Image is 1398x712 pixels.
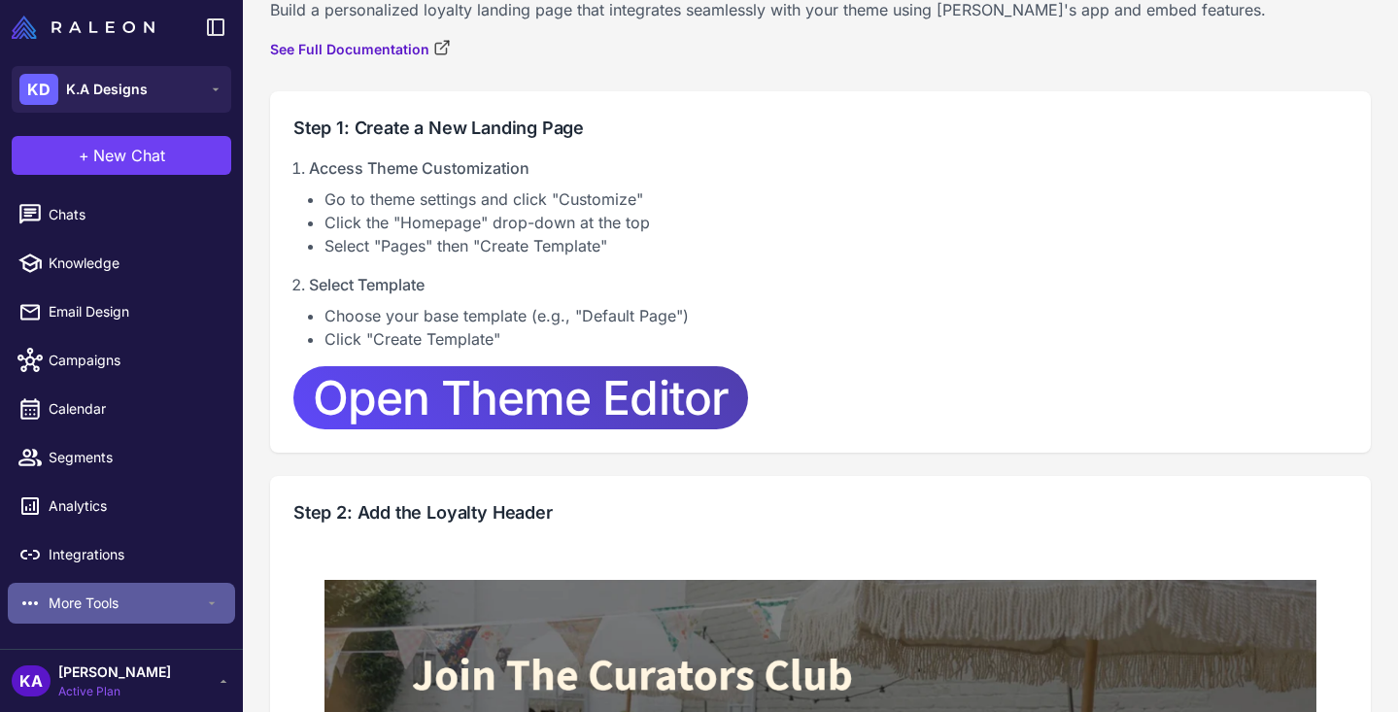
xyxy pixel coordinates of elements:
li: Go to theme settings and click "Customize" [324,187,1347,211]
span: Integrations [49,544,220,565]
a: Integrations [8,534,235,575]
div: KA [12,665,51,696]
button: KDK.A Designs [12,66,231,113]
span: K.A Designs [66,79,148,100]
a: Knowledge [8,243,235,284]
p: Access Theme Customization [309,156,1347,180]
a: Segments [8,437,235,478]
li: Click the "Homepage" drop-down at the top [324,211,1347,234]
a: Campaigns [8,340,235,381]
span: Knowledge [49,253,220,274]
a: Email Design [8,291,235,332]
a: Calendar [8,389,235,429]
span: Chats [49,204,220,225]
span: More Tools [49,593,204,614]
span: Active Plan [58,683,171,700]
span: New Chat [93,144,165,167]
a: Analytics [8,486,235,526]
span: + [79,144,89,167]
li: Choose your base template (e.g., "Default Page") [324,304,1347,327]
h3: Step 1: Create a New Landing Page [293,115,1347,141]
li: Select "Pages" then "Create Template" [324,234,1347,257]
span: Campaigns [49,350,220,371]
span: [PERSON_NAME] [58,661,171,683]
span: Calendar [49,398,220,420]
span: Email Design [49,301,220,322]
li: Click "Create Template" [324,327,1347,351]
button: +New Chat [12,136,231,175]
img: Raleon Logo [12,16,154,39]
span: Analytics [49,495,220,517]
p: Select Template [309,273,1347,296]
a: See Full Documentation [270,39,451,60]
h3: Step 2: Add the Loyalty Header [293,499,1347,526]
a: Chats [8,194,235,235]
a: Raleon Logo [12,16,162,39]
span: Segments [49,447,220,468]
div: KD [19,74,58,105]
span: Open Theme Editor [313,366,729,429]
